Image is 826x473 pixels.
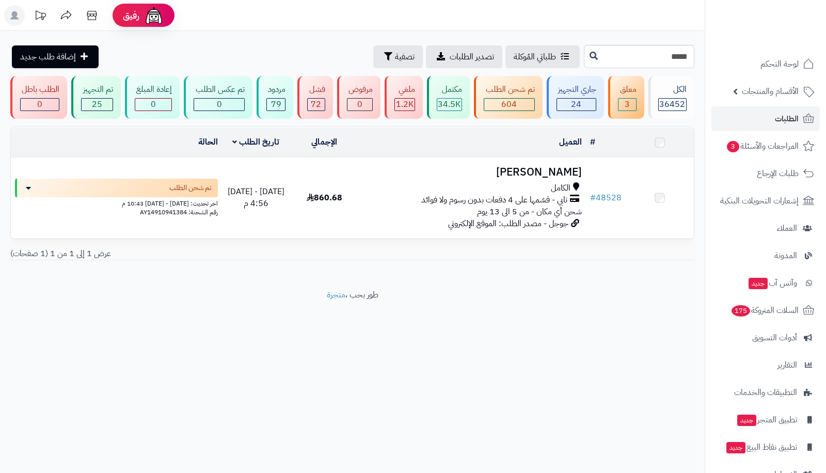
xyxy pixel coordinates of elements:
a: مكتمل 34.5K [425,76,472,119]
a: ملغي 1.2K [383,76,424,119]
a: تم عكس الطلب 0 [182,76,254,119]
span: وآتس آب [748,276,797,290]
span: [DATE] - [DATE] 4:56 م [228,185,284,210]
span: تطبيق نقاط البيع [725,440,797,454]
a: الطلبات [711,106,820,131]
a: الإجمالي [311,136,337,148]
a: تطبيق نقاط البيعجديد [711,435,820,460]
span: جديد [737,415,756,426]
span: السلات المتروكة [730,303,799,318]
a: #48528 [590,192,622,204]
span: التقارير [777,358,797,372]
span: تابي - قسّمها على 4 دفعات بدون رسوم ولا فوائد [421,194,567,206]
a: تصدير الطلبات [426,45,502,68]
span: الطلبات [775,112,799,126]
span: الكامل [551,182,570,194]
a: جاري التجهيز 24 [545,76,606,119]
a: لوحة التحكم [711,52,820,76]
span: # [590,192,596,204]
a: الحالة [198,136,218,148]
img: logo-2.png [756,14,816,36]
span: العملاء [777,221,797,235]
a: طلباتي المُوكلة [505,45,580,68]
span: 3 [625,98,630,111]
div: اخر تحديث: [DATE] - [DATE] 10:43 م [15,197,218,208]
span: رقم الشحنة: AY14910941384 [140,208,218,217]
span: 34.5K [438,98,460,111]
span: 36452 [659,98,685,111]
div: فشل [307,84,325,96]
span: تم شحن الطلب [169,183,212,193]
span: 3 [726,140,740,153]
span: طلبات الإرجاع [757,166,799,181]
span: لوحة التحكم [760,57,799,71]
span: المدونة [774,248,797,263]
span: 604 [501,98,517,111]
span: 175 [730,305,751,317]
a: # [590,136,595,148]
a: المراجعات والأسئلة3 [711,134,820,159]
a: السلات المتروكة175 [711,298,820,323]
span: 0 [151,98,156,111]
img: ai-face.png [144,5,164,26]
a: العميل [559,136,582,148]
div: 72 [308,99,324,111]
div: 34479 [437,99,462,111]
a: العملاء [711,216,820,241]
a: التطبيقات والخدمات [711,380,820,405]
span: 24 [571,98,581,111]
a: طلبات الإرجاع [711,161,820,186]
div: 79 [267,99,285,111]
a: فشل 72 [295,76,335,119]
span: شحن أي مكان - من 5 الى 13 يوم [477,206,582,218]
a: الكل36452 [646,76,696,119]
div: 0 [194,99,244,111]
a: تاريخ الطلب [232,136,279,148]
span: الأقسام والمنتجات [742,84,799,99]
div: مردود [266,84,285,96]
a: وآتس آبجديد [711,271,820,295]
span: أدوات التسويق [752,330,797,345]
span: تطبيق المتجر [736,413,797,427]
button: تصفية [373,45,423,68]
div: 0 [21,99,59,111]
a: أدوات التسويق [711,325,820,350]
div: مرفوض [347,84,373,96]
div: ملغي [394,84,415,96]
span: طلباتي المُوكلة [514,51,556,63]
span: 0 [217,98,222,111]
a: معلق 3 [606,76,646,119]
span: إضافة طلب جديد [20,51,76,63]
span: 1.2K [396,98,414,111]
div: 0 [135,99,171,111]
div: تم شحن الطلب [484,84,534,96]
div: 1166 [395,99,414,111]
span: المراجعات والأسئلة [726,139,799,153]
div: 24 [557,99,596,111]
span: 0 [357,98,362,111]
span: التطبيقات والخدمات [734,385,797,400]
span: جديد [726,442,745,453]
a: التقارير [711,353,820,377]
div: 0 [347,99,372,111]
span: إشعارات التحويلات البنكية [720,194,799,208]
div: معلق [618,84,636,96]
a: الطلب باطل 0 [8,76,69,119]
a: متجرة [327,289,345,301]
div: الكل [658,84,687,96]
div: إعادة المبلغ [135,84,172,96]
span: 860.68 [307,192,342,204]
span: تصدير الطلبات [450,51,494,63]
span: جوجل - مصدر الطلب: الموقع الإلكتروني [448,217,568,230]
span: 0 [37,98,42,111]
div: تم عكس الطلب [194,84,244,96]
a: مرفوض 0 [335,76,383,119]
span: رفيق [123,9,139,22]
a: إضافة طلب جديد [12,45,99,68]
a: تم شحن الطلب 604 [472,76,544,119]
div: مكتمل [437,84,462,96]
a: المدونة [711,243,820,268]
span: 25 [92,98,102,111]
a: إعادة المبلغ 0 [123,76,182,119]
div: 604 [484,99,534,111]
